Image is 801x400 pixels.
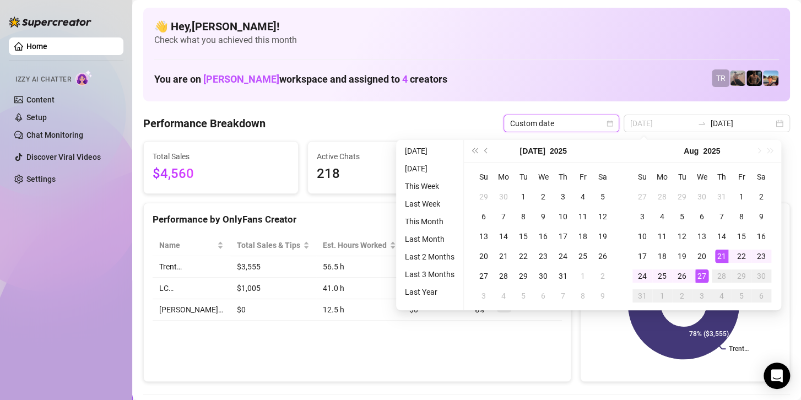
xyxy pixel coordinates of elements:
[656,289,669,302] div: 1
[550,140,567,162] button: Choose a year
[675,210,689,223] div: 5
[517,190,530,203] div: 1
[675,250,689,263] div: 19
[553,266,573,286] td: 2025-07-31
[576,269,589,283] div: 1
[593,226,613,246] td: 2025-07-19
[675,230,689,243] div: 12
[573,207,593,226] td: 2025-07-11
[556,289,570,302] div: 7
[477,230,490,243] div: 13
[675,190,689,203] div: 29
[553,207,573,226] td: 2025-07-10
[510,115,613,132] span: Custom date
[533,187,553,207] td: 2025-07-02
[230,235,316,256] th: Total Sales & Tips
[732,187,751,207] td: 2025-08-01
[715,289,728,302] div: 4
[636,190,649,203] div: 27
[494,266,513,286] td: 2025-07-28
[692,167,712,187] th: We
[230,256,316,278] td: $3,555
[517,289,530,302] div: 5
[593,286,613,306] td: 2025-08-09
[556,269,570,283] div: 31
[712,167,732,187] th: Th
[675,289,689,302] div: 2
[716,72,726,84] span: TR
[26,175,56,183] a: Settings
[692,266,712,286] td: 2025-08-27
[656,190,669,203] div: 28
[692,286,712,306] td: 2025-09-03
[593,266,613,286] td: 2025-08-02
[474,266,494,286] td: 2025-07-27
[672,286,692,306] td: 2025-09-02
[154,34,779,46] span: Check what you achieved this month
[517,230,530,243] div: 15
[751,167,771,187] th: Sa
[513,207,533,226] td: 2025-07-08
[751,207,771,226] td: 2025-08-09
[692,246,712,266] td: 2025-08-20
[735,289,748,302] div: 5
[533,246,553,266] td: 2025-07-23
[519,140,545,162] button: Choose a month
[403,299,468,321] td: $0
[735,230,748,243] div: 15
[513,286,533,306] td: 2025-08-05
[607,120,613,127] span: calendar
[480,140,492,162] button: Previous month (PageUp)
[497,250,510,263] div: 21
[632,207,652,226] td: 2025-08-03
[715,190,728,203] div: 31
[735,269,748,283] div: 29
[537,210,550,223] div: 9
[751,266,771,286] td: 2025-08-30
[652,286,672,306] td: 2025-09-01
[400,285,459,299] li: Last Year
[153,150,289,163] span: Total Sales
[715,250,728,263] div: 21
[26,95,55,104] a: Content
[556,210,570,223] div: 10
[656,269,669,283] div: 25
[474,207,494,226] td: 2025-07-06
[497,230,510,243] div: 14
[732,286,751,306] td: 2025-09-05
[159,239,215,251] span: Name
[751,226,771,246] td: 2025-08-16
[636,250,649,263] div: 17
[573,167,593,187] th: Fr
[712,246,732,266] td: 2025-08-21
[684,140,699,162] button: Choose a month
[400,197,459,210] li: Last Week
[656,250,669,263] div: 18
[652,207,672,226] td: 2025-08-04
[143,116,266,131] h4: Performance Breakdown
[729,345,749,353] text: Trent…
[153,256,230,278] td: Trent…
[672,167,692,187] th: Tu
[513,187,533,207] td: 2025-07-01
[513,226,533,246] td: 2025-07-15
[596,269,609,283] div: 2
[712,226,732,246] td: 2025-08-14
[517,250,530,263] div: 22
[715,230,728,243] div: 14
[153,299,230,321] td: [PERSON_NAME]…
[636,210,649,223] div: 3
[636,269,649,283] div: 24
[755,289,768,302] div: 6
[154,73,447,85] h1: You are on workspace and assigned to creators
[755,190,768,203] div: 2
[652,167,672,187] th: Mo
[697,119,706,128] span: to
[656,210,669,223] div: 4
[712,286,732,306] td: 2025-09-04
[763,71,778,86] img: Zach
[695,190,708,203] div: 30
[703,140,720,162] button: Choose a year
[573,266,593,286] td: 2025-08-01
[652,226,672,246] td: 2025-08-11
